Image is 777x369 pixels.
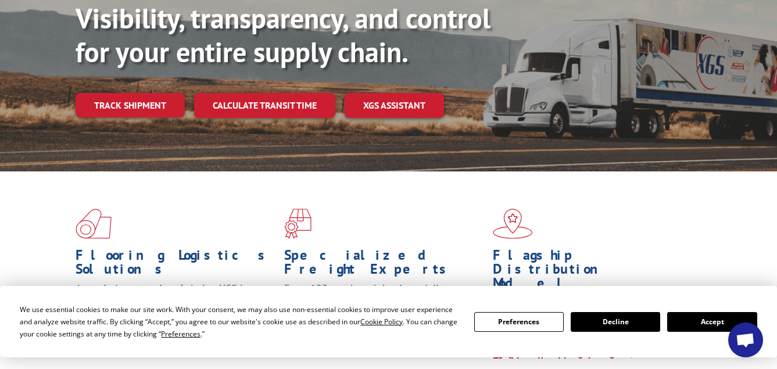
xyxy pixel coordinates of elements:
[284,248,484,282] h1: Specialized Freight Experts
[76,93,185,117] a: Track shipment
[667,312,757,332] button: Accept
[493,348,638,361] a: Learn More >
[20,303,460,340] div: We use essential cookies to make our site work. With your consent, we may also use non-essential ...
[345,93,444,118] a: XGS ASSISTANT
[728,323,763,357] a: Open chat
[493,248,693,296] h1: Flagship Distribution Model
[571,312,660,332] button: Decline
[76,209,112,239] img: xgs-icon-total-supply-chain-intelligence-red
[194,93,335,118] a: Calculate transit time
[360,317,403,327] span: Cookie Policy
[284,282,484,334] p: From 123 overlength loads to delicate cargo, our experienced staff knows the best way to move you...
[493,209,533,239] img: xgs-icon-flagship-distribution-model-red
[284,209,311,239] img: xgs-icon-focused-on-flooring-red
[161,329,200,339] span: Preferences
[76,248,275,282] h1: Flooring Logistics Solutions
[474,312,564,332] button: Preferences
[76,282,256,323] span: As an industry carrier of choice, XGS has brought innovation and dedication to flooring logistics...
